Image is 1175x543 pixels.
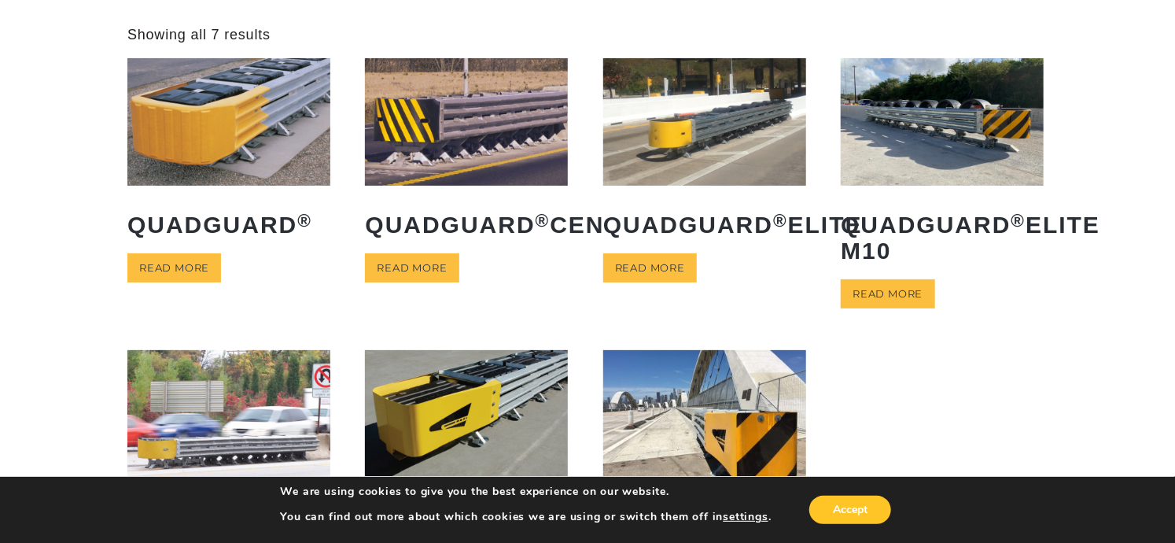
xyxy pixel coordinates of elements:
a: QuadGuard®M10 [603,350,806,541]
a: QuadGuard®Elite M10 [841,58,1044,275]
h2: QuadGuard [127,200,330,249]
a: QuadGuard®II [365,350,568,541]
sup: ® [773,211,788,231]
a: QuadGuard® [127,58,330,249]
h2: QuadGuard CEN [365,200,568,249]
sup: ® [297,211,312,231]
p: You can find out more about which cookies we are using or switch them off in . [281,510,772,524]
a: Read more about “QuadGuard® Elite” [603,253,697,283]
button: Accept [809,496,891,524]
a: Read more about “QuadGuard® Elite M10” [841,279,934,308]
h2: QuadGuard Elite M10 [841,200,1044,275]
p: We are using cookies to give you the best experience on our website. [281,485,772,499]
a: QuadGuard®CEN [365,58,568,249]
sup: ® [1011,211,1026,231]
a: Read more about “QuadGuard®” [127,253,221,283]
h2: QuadGuard Elite [603,200,806,249]
a: QuadGuard®Elite [603,58,806,249]
button: settings [723,510,768,524]
a: Read more about “QuadGuard® CEN” [365,253,459,283]
p: Showing all 7 results [127,26,271,44]
sup: ® [536,211,551,231]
